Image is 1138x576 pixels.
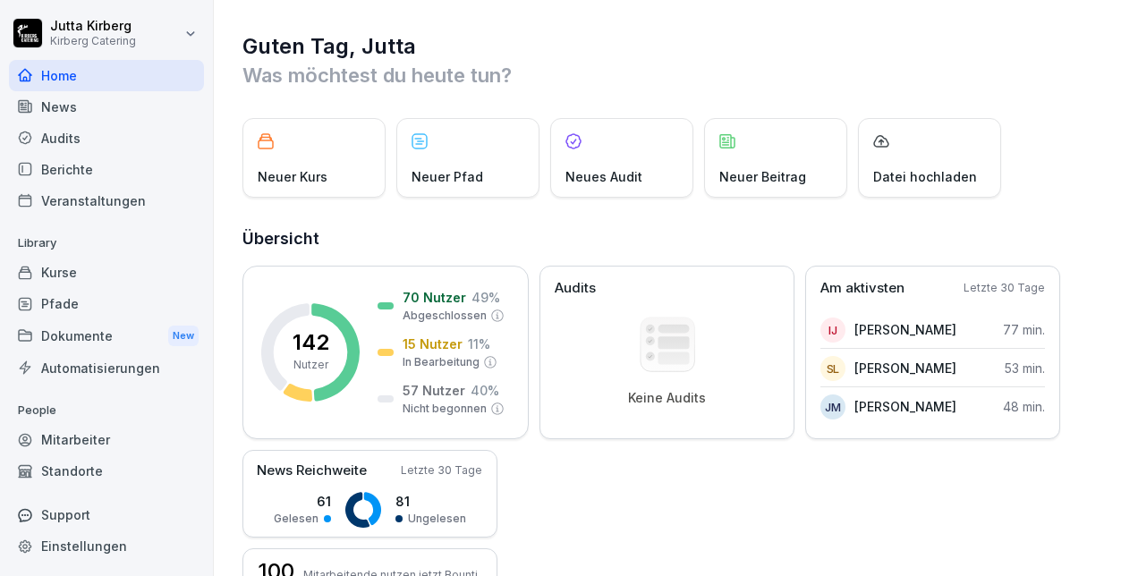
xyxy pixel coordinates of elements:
div: SL [820,356,845,381]
a: Berichte [9,154,204,185]
p: Datei hochladen [873,167,977,186]
p: Neuer Pfad [412,167,483,186]
a: DokumenteNew [9,319,204,352]
p: Kirberg Catering [50,35,136,47]
p: News Reichweite [257,461,367,481]
p: Am aktivsten [820,278,904,299]
div: IJ [820,318,845,343]
p: Keine Audits [628,390,706,406]
div: Dokumente [9,319,204,352]
p: Ungelesen [408,511,466,527]
p: 70 Nutzer [403,288,466,307]
h2: Übersicht [242,226,1111,251]
p: Was möchtest du heute tun? [242,61,1111,89]
p: Audits [555,278,596,299]
p: [PERSON_NAME] [854,397,956,416]
a: Standorte [9,455,204,487]
p: Neues Audit [565,167,642,186]
p: 48 min. [1003,397,1045,416]
p: 57 Nutzer [403,381,465,400]
p: Abgeschlossen [403,308,487,324]
p: Neuer Kurs [258,167,327,186]
p: People [9,396,204,425]
a: Home [9,60,204,91]
a: Automatisierungen [9,352,204,384]
p: Jutta Kirberg [50,19,136,34]
p: Letzte 30 Tage [964,280,1045,296]
a: Audits [9,123,204,154]
a: News [9,91,204,123]
p: 53 min. [1005,359,1045,377]
a: Mitarbeiter [9,424,204,455]
p: Library [9,229,204,258]
div: Support [9,499,204,530]
p: [PERSON_NAME] [854,359,956,377]
a: Kurse [9,257,204,288]
div: New [168,326,199,346]
p: 61 [274,492,331,511]
p: 15 Nutzer [403,335,463,353]
div: JM [820,394,845,419]
p: In Bearbeitung [403,354,480,370]
p: Letzte 30 Tage [401,462,482,479]
p: Neuer Beitrag [719,167,806,186]
p: [PERSON_NAME] [854,320,956,339]
h1: Guten Tag, Jutta [242,32,1111,61]
a: Einstellungen [9,530,204,562]
p: 81 [395,492,466,511]
p: 11 % [468,335,490,353]
p: 142 [293,332,329,353]
p: Gelesen [274,511,318,527]
p: Nicht begonnen [403,401,487,417]
p: 49 % [471,288,500,307]
p: 40 % [471,381,499,400]
p: 77 min. [1003,320,1045,339]
a: Veranstaltungen [9,185,204,216]
a: Pfade [9,288,204,319]
p: Nutzer [293,357,328,373]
